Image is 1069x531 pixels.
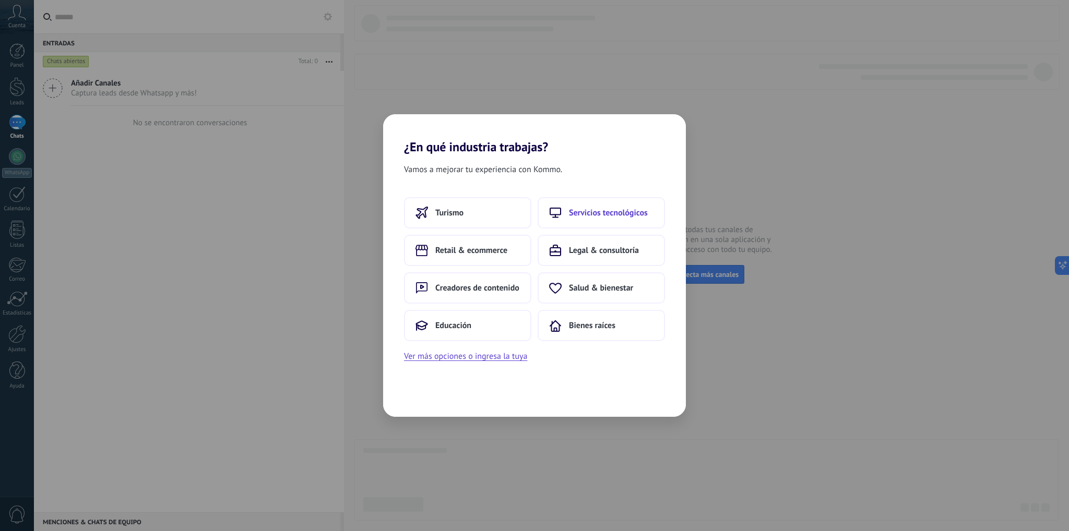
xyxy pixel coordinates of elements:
button: Ver más opciones o ingresa la tuya [404,349,527,363]
button: Servicios tecnológicos [538,197,665,228]
button: Salud & bienestar [538,272,665,304]
span: Legal & consultoría [569,245,639,256]
button: Retail & ecommerce [404,235,531,266]
button: Turismo [404,197,531,228]
button: Bienes raíces [538,310,665,341]
span: Bienes raíces [569,320,615,331]
button: Legal & consultoría [538,235,665,266]
h2: ¿En qué industria trabajas? [383,114,686,154]
span: Vamos a mejorar tu experiencia con Kommo. [404,163,562,176]
button: Creadores de contenido [404,272,531,304]
span: Salud & bienestar [569,283,633,293]
span: Retail & ecommerce [435,245,507,256]
span: Turismo [435,208,464,218]
button: Educación [404,310,531,341]
span: Creadores de contenido [435,283,519,293]
span: Educación [435,320,471,331]
span: Servicios tecnológicos [569,208,648,218]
